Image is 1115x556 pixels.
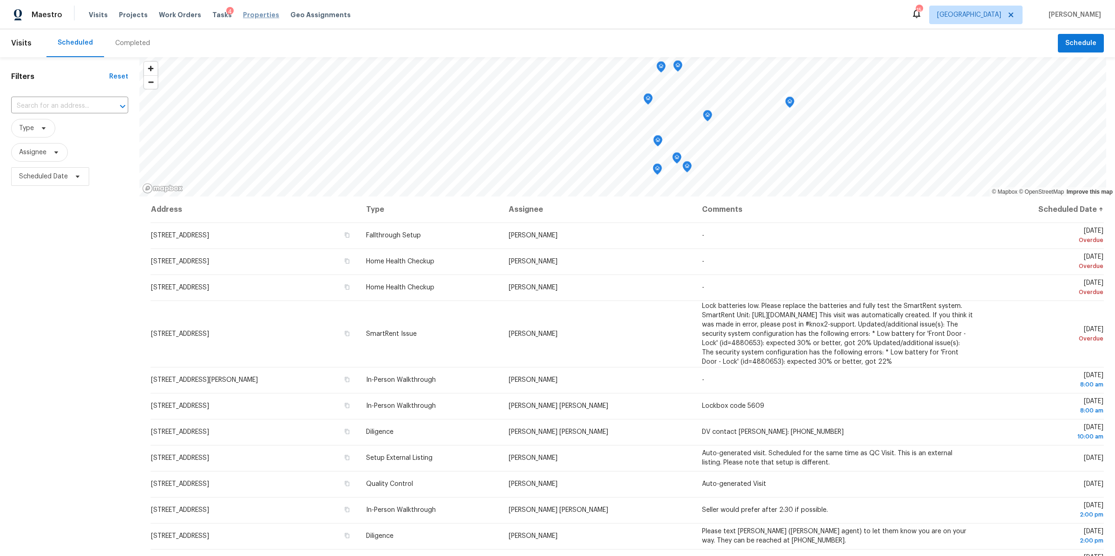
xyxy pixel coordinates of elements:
[343,479,351,488] button: Copy Address
[702,528,966,544] span: Please text [PERSON_NAME] ([PERSON_NAME] agent) to let them know you are on your way. They can be...
[119,10,148,20] span: Projects
[343,257,351,265] button: Copy Address
[672,152,682,167] div: Map marker
[343,505,351,514] button: Copy Address
[653,164,662,178] div: Map marker
[695,196,981,222] th: Comments
[702,507,828,513] span: Seller would prefer after 2:30 if possible.
[343,283,351,291] button: Copy Address
[139,57,1106,196] canvas: Map
[151,455,209,461] span: [STREET_ADDRESS]
[785,97,794,111] div: Map marker
[11,72,109,81] h1: Filters
[366,533,394,539] span: Diligence
[988,424,1103,441] span: [DATE]
[702,403,764,409] span: Lockbox code 5609
[151,481,209,487] span: [STREET_ADDRESS]
[343,401,351,410] button: Copy Address
[19,124,34,133] span: Type
[501,196,695,222] th: Assignee
[343,231,351,239] button: Copy Address
[1084,481,1103,487] span: [DATE]
[653,135,662,150] div: Map marker
[509,507,608,513] span: [PERSON_NAME] [PERSON_NAME]
[151,232,209,239] span: [STREET_ADDRESS]
[366,284,434,291] span: Home Health Checkup
[151,533,209,539] span: [STREET_ADDRESS]
[988,398,1103,415] span: [DATE]
[981,196,1104,222] th: Scheduled Date ↑
[1019,189,1064,195] a: OpenStreetMap
[343,427,351,436] button: Copy Address
[992,189,1017,195] a: Mapbox
[151,507,209,513] span: [STREET_ADDRESS]
[343,453,351,462] button: Copy Address
[702,258,704,265] span: -
[226,7,234,16] div: 4
[343,329,351,338] button: Copy Address
[32,10,62,20] span: Maestro
[509,377,557,383] span: [PERSON_NAME]
[988,372,1103,389] span: [DATE]
[988,280,1103,297] span: [DATE]
[11,99,102,113] input: Search for an address...
[366,331,417,337] span: SmartRent Issue
[116,100,129,113] button: Open
[144,75,157,89] button: Zoom out
[366,258,434,265] span: Home Health Checkup
[643,93,653,108] div: Map marker
[151,403,209,409] span: [STREET_ADDRESS]
[343,375,351,384] button: Copy Address
[366,455,433,461] span: Setup External Listing
[702,429,844,435] span: DV contact [PERSON_NAME]: [PHONE_NUMBER]
[988,288,1103,297] div: Overdue
[509,232,557,239] span: [PERSON_NAME]
[988,432,1103,441] div: 10:00 am
[988,326,1103,343] span: [DATE]
[212,12,232,18] span: Tasks
[509,533,557,539] span: [PERSON_NAME]
[366,377,436,383] span: In-Person Walkthrough
[19,172,68,181] span: Scheduled Date
[988,510,1103,519] div: 2:00 pm
[988,536,1103,545] div: 2:00 pm
[673,60,682,75] div: Map marker
[988,254,1103,271] span: [DATE]
[151,196,359,222] th: Address
[509,258,557,265] span: [PERSON_NAME]
[366,403,436,409] span: In-Person Walkthrough
[509,481,557,487] span: [PERSON_NAME]
[988,235,1103,245] div: Overdue
[509,403,608,409] span: [PERSON_NAME] [PERSON_NAME]
[366,481,413,487] span: Quality Control
[144,62,157,75] button: Zoom in
[1045,10,1101,20] span: [PERSON_NAME]
[656,61,666,76] div: Map marker
[682,161,692,176] div: Map marker
[702,450,952,466] span: Auto-generated visit. Scheduled for the same time as QC Visit. This is an external listing. Pleas...
[702,303,973,365] span: Lock batteries low. Please replace the batteries and fully test the SmartRent system. SmartRent U...
[109,72,128,81] div: Reset
[1084,455,1103,461] span: [DATE]
[366,429,394,435] span: Diligence
[11,33,32,53] span: Visits
[19,148,46,157] span: Assignee
[151,258,209,265] span: [STREET_ADDRESS]
[703,110,712,124] div: Map marker
[151,331,209,337] span: [STREET_ADDRESS]
[1067,189,1113,195] a: Improve this map
[702,284,704,291] span: -
[509,429,608,435] span: [PERSON_NAME] [PERSON_NAME]
[144,76,157,89] span: Zoom out
[702,232,704,239] span: -
[151,377,258,383] span: [STREET_ADDRESS][PERSON_NAME]
[58,38,93,47] div: Scheduled
[290,10,351,20] span: Geo Assignments
[1065,38,1096,49] span: Schedule
[988,380,1103,389] div: 8:00 am
[988,262,1103,271] div: Overdue
[509,455,557,461] span: [PERSON_NAME]
[359,196,502,222] th: Type
[142,183,183,194] a: Mapbox homepage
